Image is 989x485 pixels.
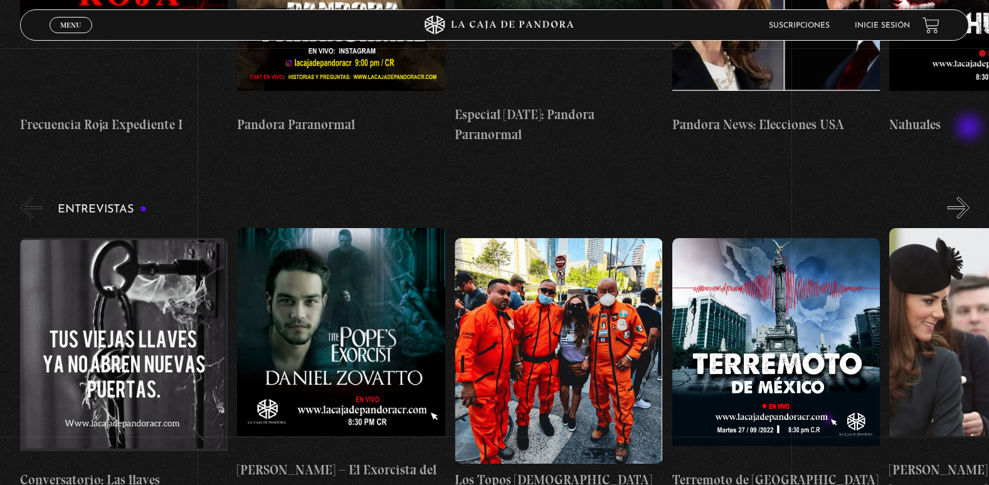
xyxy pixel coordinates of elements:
[923,17,939,34] a: View your shopping cart
[769,22,830,29] a: Suscripciones
[672,115,881,135] h4: Pandora News: Elecciones USA
[56,32,86,41] span: Cerrar
[948,197,970,219] button: Next
[237,115,445,135] h4: Pandora Paranormal
[58,204,147,216] h3: Entrevistas
[455,105,663,144] h4: Especial [DATE]: Pandora Paranormal
[20,197,42,219] button: Previous
[855,22,910,29] a: Inicie sesión
[60,21,81,29] span: Menu
[20,115,228,135] h4: Frecuencia Roja Expediente I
